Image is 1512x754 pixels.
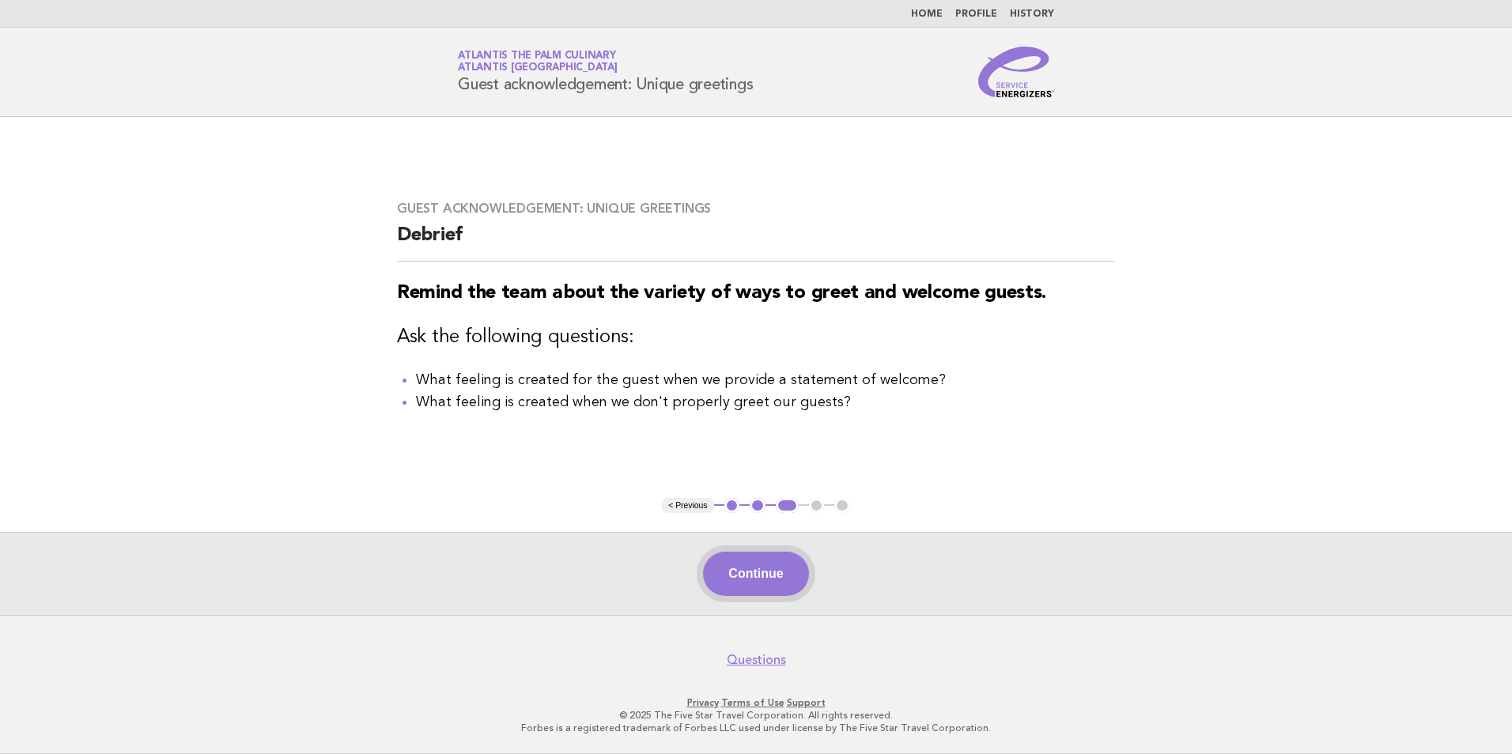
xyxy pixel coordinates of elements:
h3: Guest acknowledgement: Unique greetings [397,201,1115,217]
button: Continue [703,552,808,596]
a: Home [911,9,943,19]
a: Privacy [687,697,719,708]
button: 1 [724,498,740,514]
a: Atlantis The Palm CulinaryAtlantis [GEOGRAPHIC_DATA] [458,51,618,73]
strong: Remind the team about the variety of ways to greet and welcome guests. [397,284,1046,303]
li: What feeling is created for the guest when we provide a statement of welcome? [416,369,1115,391]
a: Support [787,697,826,708]
a: Terms of Use [721,697,784,708]
h2: Debrief [397,223,1115,262]
span: Atlantis [GEOGRAPHIC_DATA] [458,63,618,74]
p: © 2025 The Five Star Travel Corporation. All rights reserved. [272,709,1240,722]
img: Service Energizers [978,47,1054,97]
a: Questions [727,652,786,668]
h3: Ask the following questions: [397,325,1115,350]
li: What feeling is created when we don't properly greet our guests? [416,391,1115,413]
p: · · [272,696,1240,709]
p: Forbes is a registered trademark of Forbes LLC used under license by The Five Star Travel Corpora... [272,722,1240,734]
a: Profile [955,9,997,19]
h1: Guest acknowledgement: Unique greetings [458,51,753,92]
button: 3 [776,498,799,514]
button: 2 [750,498,765,514]
a: History [1010,9,1054,19]
button: < Previous [662,498,713,514]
